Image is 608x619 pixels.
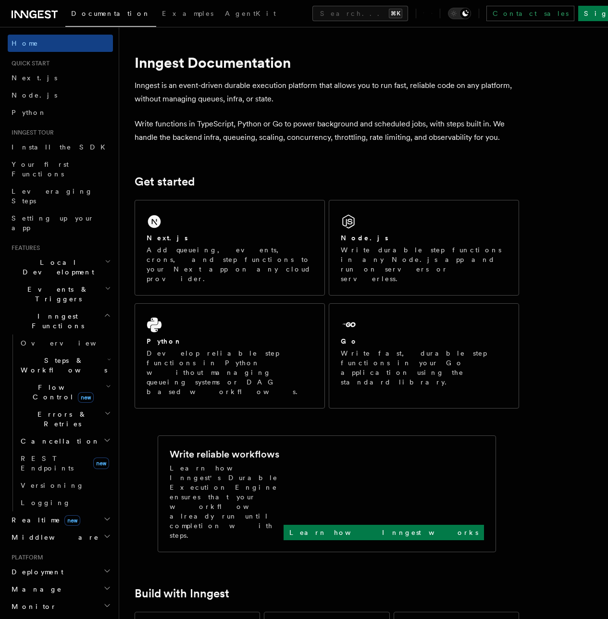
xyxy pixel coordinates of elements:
a: Logging [17,494,113,511]
p: Write functions in TypeScript, Python or Go to power background and scheduled jobs, with steps bu... [135,117,519,144]
span: Deployment [8,567,63,577]
a: REST Endpointsnew [17,450,113,477]
span: Errors & Retries [17,409,104,429]
span: Overview [21,339,120,347]
span: Manage [8,584,62,594]
span: Setting up your app [12,214,94,232]
h2: Next.js [147,233,188,243]
a: Node.jsWrite durable step functions in any Node.js app and run on servers or serverless. [329,200,519,296]
a: Setting up your app [8,210,113,236]
button: Flow Controlnew [17,379,113,406]
h2: Go [341,336,358,346]
button: Events & Triggers [8,281,113,308]
p: Write fast, durable step functions in your Go application using the standard library. [341,348,507,387]
span: new [78,392,94,403]
span: AgentKit [225,10,276,17]
span: Local Development [8,258,105,277]
span: Inngest tour [8,129,54,136]
span: Monitor [8,602,57,611]
a: Get started [135,175,195,188]
p: Add queueing, events, crons, and step functions to your Next app on any cloud provider. [147,245,313,284]
span: new [64,515,80,526]
p: Learn how Inngest's Durable Execution Engine ensures that your workflow already run until complet... [170,463,284,540]
button: Cancellation [17,433,113,450]
button: Search...⌘K [312,6,408,21]
span: Install the SDK [12,143,111,151]
a: Overview [17,334,113,352]
a: Build with Inngest [135,587,229,600]
a: Versioning [17,477,113,494]
a: Next.jsAdd queueing, events, crons, and step functions to your Next app on any cloud provider. [135,200,325,296]
a: AgentKit [219,3,282,26]
button: Middleware [8,529,113,546]
a: Your first Functions [8,156,113,183]
div: Inngest Functions [8,334,113,511]
span: Middleware [8,532,99,542]
span: Examples [162,10,213,17]
button: Monitor [8,598,113,615]
span: Node.js [12,91,57,99]
span: Events & Triggers [8,285,105,304]
button: Local Development [8,254,113,281]
button: Manage [8,581,113,598]
a: GoWrite fast, durable step functions in your Go application using the standard library. [329,303,519,409]
span: Next.js [12,74,57,82]
button: Toggle dark mode [448,8,471,19]
a: Examples [156,3,219,26]
h2: Write reliable workflows [170,447,279,461]
span: Python [12,109,47,116]
h2: Node.js [341,233,388,243]
span: new [93,458,109,469]
button: Inngest Functions [8,308,113,334]
a: Leveraging Steps [8,183,113,210]
a: Python [8,104,113,121]
span: Your first Functions [12,161,69,178]
kbd: ⌘K [389,9,402,18]
span: Leveraging Steps [12,187,93,205]
a: Learn how Inngest works [284,525,484,540]
span: Features [8,244,40,252]
p: Develop reliable step functions in Python without managing queueing systems or DAG based workflows. [147,348,313,396]
a: Install the SDK [8,138,113,156]
a: Documentation [65,3,156,27]
span: Inngest Functions [8,311,104,331]
span: Documentation [71,10,150,17]
p: Learn how Inngest works [289,528,478,537]
span: Versioning [21,482,84,489]
a: PythonDevelop reliable step functions in Python without managing queueing systems or DAG based wo... [135,303,325,409]
button: Steps & Workflows [17,352,113,379]
a: Next.js [8,69,113,87]
span: Flow Control [17,383,106,402]
span: Logging [21,499,71,507]
button: Deployment [8,563,113,581]
span: Home [12,38,38,48]
a: Node.js [8,87,113,104]
h1: Inngest Documentation [135,54,519,71]
a: Contact sales [486,6,574,21]
span: REST Endpoints [21,455,74,472]
span: Quick start [8,60,50,67]
button: Errors & Retries [17,406,113,433]
h2: Python [147,336,182,346]
span: Steps & Workflows [17,356,107,375]
span: Cancellation [17,436,100,446]
a: Home [8,35,113,52]
span: Platform [8,554,43,561]
p: Write durable step functions in any Node.js app and run on servers or serverless. [341,245,507,284]
p: Inngest is an event-driven durable execution platform that allows you to run fast, reliable code ... [135,79,519,106]
button: Realtimenew [8,511,113,529]
span: Realtime [8,515,80,525]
